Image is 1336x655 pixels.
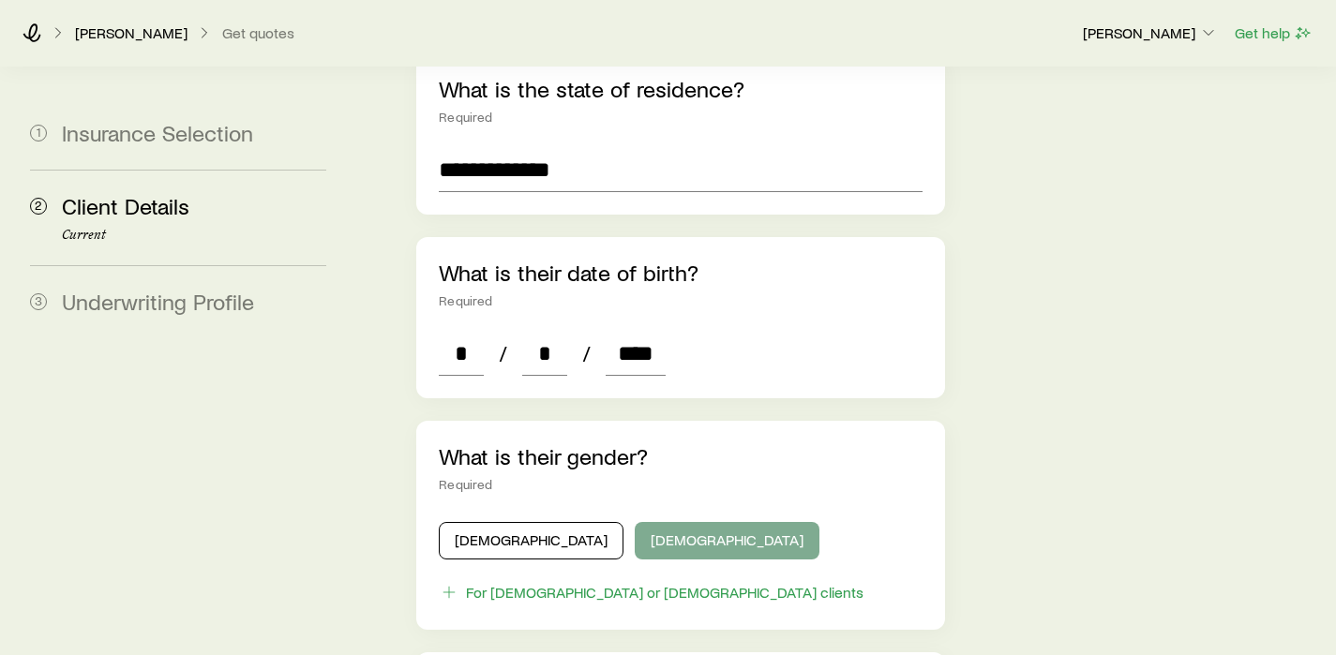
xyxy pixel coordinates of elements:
[62,192,189,219] span: Client Details
[1234,22,1313,44] button: Get help
[439,260,922,286] p: What is their date of birth?
[491,340,515,366] span: /
[439,76,922,102] p: What is the state of residence?
[466,583,863,602] div: For [DEMOGRAPHIC_DATA] or [DEMOGRAPHIC_DATA] clients
[62,119,253,146] span: Insurance Selection
[1083,23,1218,42] p: [PERSON_NAME]
[62,228,326,243] p: Current
[439,582,864,603] button: For [DEMOGRAPHIC_DATA] or [DEMOGRAPHIC_DATA] clients
[575,340,598,366] span: /
[30,125,47,141] span: 1
[30,293,47,310] span: 3
[439,443,922,469] p: What is their gender?
[75,23,188,42] p: [PERSON_NAME]
[439,110,922,125] div: Required
[439,477,922,492] div: Required
[221,24,295,42] button: Get quotes
[62,288,254,315] span: Underwriting Profile
[635,522,819,559] button: [DEMOGRAPHIC_DATA]
[439,522,623,559] button: [DEMOGRAPHIC_DATA]
[439,293,922,308] div: Required
[1082,22,1219,45] button: [PERSON_NAME]
[30,198,47,215] span: 2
